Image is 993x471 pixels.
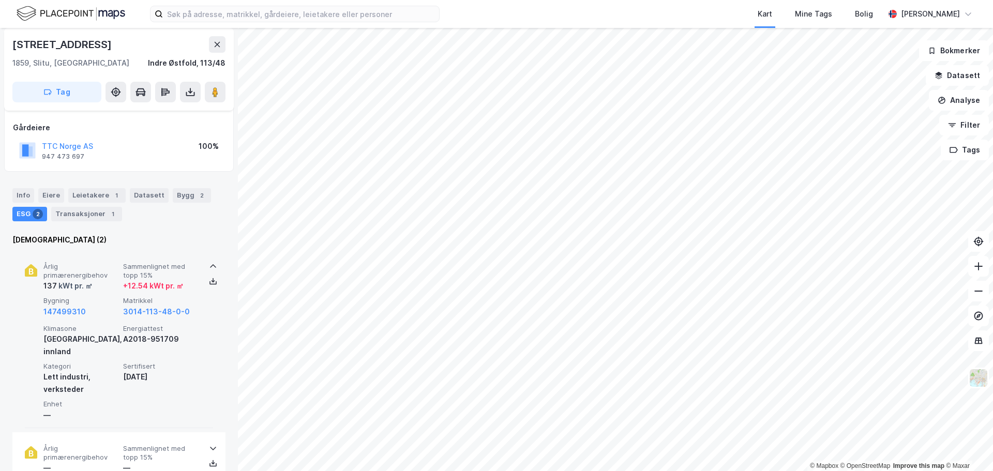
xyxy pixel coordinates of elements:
[12,82,101,102] button: Tag
[43,296,119,305] span: Bygning
[13,121,225,134] div: Gårdeiere
[43,362,119,371] span: Kategori
[17,5,125,23] img: logo.f888ab2527a4732fd821a326f86c7f29.svg
[57,280,93,292] div: kWt pr. ㎡
[919,40,989,61] button: Bokmerker
[42,153,84,161] div: 947 473 697
[43,333,119,358] div: [GEOGRAPHIC_DATA], innland
[51,207,122,221] div: Transaksjoner
[941,140,989,160] button: Tags
[130,188,169,203] div: Datasett
[840,462,891,469] a: OpenStreetMap
[810,462,838,469] a: Mapbox
[123,306,190,318] button: 3014-113-48-0-0
[12,36,114,53] div: [STREET_ADDRESS]
[123,333,199,345] div: A2018-951709
[123,371,199,383] div: [DATE]
[43,280,93,292] div: 137
[123,262,199,280] span: Sammenlignet med topp 15%
[893,462,944,469] a: Improve this map
[33,209,43,219] div: 2
[901,8,960,20] div: [PERSON_NAME]
[68,188,126,203] div: Leietakere
[926,65,989,86] button: Datasett
[123,280,184,292] div: + 12.54 kWt pr. ㎡
[43,262,119,280] span: Årlig primærenergibehov
[163,6,439,22] input: Søk på adresse, matrikkel, gårdeiere, leietakere eller personer
[148,57,225,69] div: Indre Østfold, 113/48
[969,368,988,388] img: Z
[197,190,207,201] div: 2
[38,188,64,203] div: Eiere
[43,306,86,318] button: 147499310
[12,207,47,221] div: ESG
[111,190,122,201] div: 1
[43,400,119,408] span: Enhet
[43,371,119,396] div: Lett industri, verksteder
[12,188,34,203] div: Info
[123,444,199,462] span: Sammenlignet med topp 15%
[941,421,993,471] div: Kontrollprogram for chat
[123,362,199,371] span: Sertifisert
[855,8,873,20] div: Bolig
[939,115,989,135] button: Filter
[43,324,119,333] span: Klimasone
[43,444,119,462] span: Årlig primærenergibehov
[108,209,118,219] div: 1
[941,421,993,471] iframe: Chat Widget
[43,409,119,421] div: —
[173,188,211,203] div: Bygg
[199,140,219,153] div: 100%
[123,296,199,305] span: Matrikkel
[123,324,199,333] span: Energiattest
[795,8,832,20] div: Mine Tags
[12,57,129,69] div: 1859, Slitu, [GEOGRAPHIC_DATA]
[929,90,989,111] button: Analyse
[12,234,225,246] div: [DEMOGRAPHIC_DATA] (2)
[758,8,772,20] div: Kart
